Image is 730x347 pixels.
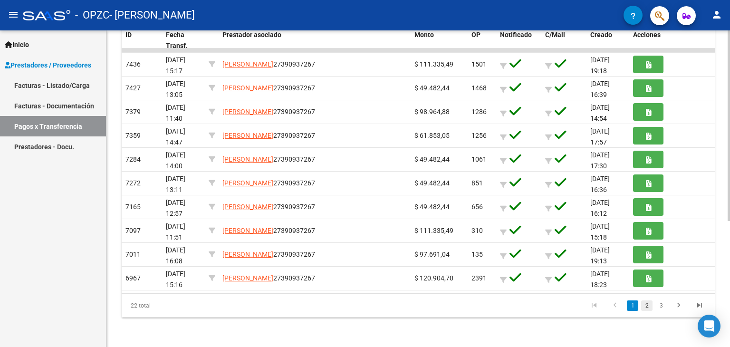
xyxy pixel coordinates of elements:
[222,227,315,234] span: 27390937267
[691,300,709,311] a: go to last page
[166,175,185,193] span: [DATE] 13:11
[414,227,453,234] span: $ 111.335,49
[471,251,483,258] span: 135
[414,203,450,211] span: $ 49.482,44
[471,203,483,211] span: 656
[590,104,610,122] span: [DATE] 14:54
[125,203,141,211] span: 7165
[414,179,450,187] span: $ 49.482,44
[125,155,141,163] span: 7284
[590,31,612,39] span: Creado
[496,25,541,56] datatable-header-cell: Notificado
[222,60,315,68] span: 27390937267
[166,246,185,265] span: [DATE] 16:08
[590,80,610,98] span: [DATE] 16:39
[411,25,468,56] datatable-header-cell: Monto
[222,251,315,258] span: 27390937267
[500,31,532,39] span: Notificado
[471,274,487,282] span: 2391
[166,222,185,241] span: [DATE] 11:51
[471,31,480,39] span: OP
[8,9,19,20] mat-icon: menu
[5,39,29,50] span: Inicio
[670,300,688,311] a: go to next page
[219,25,411,56] datatable-header-cell: Prestador asociado
[655,300,667,311] a: 3
[75,5,109,26] span: - OPZC
[414,108,450,116] span: $ 98.964,88
[414,60,453,68] span: $ 111.335,49
[125,251,141,258] span: 7011
[640,298,654,314] li: page 2
[222,132,273,139] span: [PERSON_NAME]
[590,56,610,75] span: [DATE] 19:18
[414,251,450,258] span: $ 97.691,04
[590,151,610,170] span: [DATE] 17:30
[222,155,315,163] span: 27390937267
[471,179,483,187] span: 851
[222,274,315,282] span: 27390937267
[125,227,141,234] span: 7097
[625,298,640,314] li: page 1
[222,60,273,68] span: [PERSON_NAME]
[471,84,487,92] span: 1468
[222,108,273,116] span: [PERSON_NAME]
[414,132,450,139] span: $ 61.853,05
[222,155,273,163] span: [PERSON_NAME]
[698,315,720,337] div: Open Intercom Messenger
[585,300,603,311] a: go to first page
[125,31,132,39] span: ID
[222,179,273,187] span: [PERSON_NAME]
[109,5,195,26] span: - [PERSON_NAME]
[590,270,610,289] span: [DATE] 18:23
[545,31,565,39] span: C/Mail
[166,56,185,75] span: [DATE] 15:17
[541,25,586,56] datatable-header-cell: C/Mail
[633,31,661,39] span: Acciones
[471,60,487,68] span: 1501
[471,227,483,234] span: 310
[166,199,185,217] span: [DATE] 12:57
[222,108,315,116] span: 27390937267
[125,84,141,92] span: 7427
[590,199,610,217] span: [DATE] 16:12
[222,203,315,211] span: 27390937267
[627,300,638,311] a: 1
[162,25,205,56] datatable-header-cell: Fecha Transf.
[590,222,610,241] span: [DATE] 15:18
[122,25,162,56] datatable-header-cell: ID
[222,84,273,92] span: [PERSON_NAME]
[166,80,185,98] span: [DATE] 13:05
[590,246,610,265] span: [DATE] 19:13
[222,203,273,211] span: [PERSON_NAME]
[711,9,722,20] mat-icon: person
[5,60,91,70] span: Prestadores / Proveedores
[222,227,273,234] span: [PERSON_NAME]
[471,155,487,163] span: 1061
[222,274,273,282] span: [PERSON_NAME]
[125,179,141,187] span: 7272
[166,127,185,146] span: [DATE] 14:47
[222,251,273,258] span: [PERSON_NAME]
[166,151,185,170] span: [DATE] 14:00
[414,84,450,92] span: $ 49.482,44
[166,270,185,289] span: [DATE] 15:16
[641,300,653,311] a: 2
[414,274,453,282] span: $ 120.904,70
[125,108,141,116] span: 7379
[471,132,487,139] span: 1256
[586,25,629,56] datatable-header-cell: Creado
[166,104,185,122] span: [DATE] 11:40
[629,25,715,56] datatable-header-cell: Acciones
[471,108,487,116] span: 1286
[414,31,434,39] span: Monto
[590,175,610,193] span: [DATE] 16:36
[125,132,141,139] span: 7359
[606,300,624,311] a: go to previous page
[122,294,239,318] div: 22 total
[414,155,450,163] span: $ 49.482,44
[654,298,668,314] li: page 3
[125,60,141,68] span: 7436
[222,84,315,92] span: 27390937267
[222,31,281,39] span: Prestador asociado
